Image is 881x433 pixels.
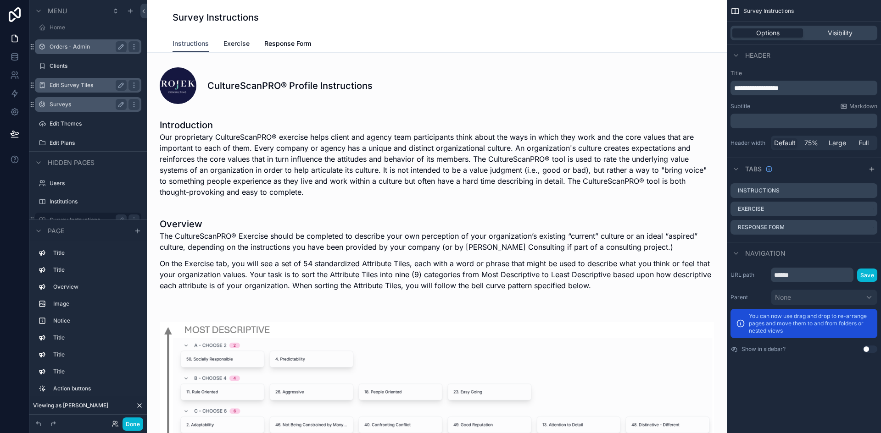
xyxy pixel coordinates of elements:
[53,300,138,307] label: Image
[745,51,770,60] span: Header
[829,138,846,148] span: Large
[743,7,794,15] span: Survey Instructions
[775,293,791,302] span: None
[173,39,209,48] span: Instructions
[738,205,764,213] label: Exercise
[730,103,750,110] label: Subtitle
[123,417,143,431] button: Done
[730,81,877,95] div: scrollable content
[53,317,138,324] label: Notice
[50,24,139,31] label: Home
[48,6,67,16] span: Menu
[730,114,877,128] div: scrollable content
[53,283,138,290] label: Overview
[50,198,139,205] label: Institutions
[742,345,786,353] label: Show in sidebar?
[857,269,877,282] button: Save
[771,290,877,305] button: None
[53,368,138,375] label: Title
[48,226,64,236] span: Page
[50,120,139,127] label: Edit Themes
[859,138,869,148] span: Full
[264,35,311,54] a: Response Form
[50,101,123,108] label: Surveys
[173,11,259,24] h1: Survey Instructions
[50,216,123,224] label: Survey Instructions
[53,351,138,358] label: Title
[50,43,123,50] label: Orders - Admin
[53,334,138,341] label: Title
[774,138,796,148] span: Default
[50,62,139,70] label: Clients
[804,138,818,148] span: 75%
[730,294,767,301] label: Parent
[749,312,872,334] p: You can now use drag and drop to re-arrange pages and move them to and from folders or nested views
[53,385,138,392] label: Action buttons
[33,402,108,409] span: Viewing as [PERSON_NAME]
[50,139,139,147] label: Edit Plans
[223,39,250,48] span: Exercise
[264,39,311,48] span: Response Form
[730,271,767,279] label: URL path
[849,103,877,110] span: Markdown
[745,164,762,174] span: Tabs
[730,139,767,147] label: Header width
[745,249,786,258] span: Navigation
[53,266,138,274] label: Title
[50,180,139,187] label: Users
[738,187,780,194] label: Instructions
[50,82,123,89] label: Edit Survey Tiles
[840,103,877,110] a: Markdown
[173,35,209,53] a: Instructions
[756,28,780,38] span: Options
[53,249,138,257] label: Title
[29,241,147,415] div: scrollable content
[828,28,853,38] span: Visibility
[223,35,250,54] a: Exercise
[730,70,877,77] label: Title
[48,158,95,167] span: Hidden pages
[738,224,785,231] label: Response Form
